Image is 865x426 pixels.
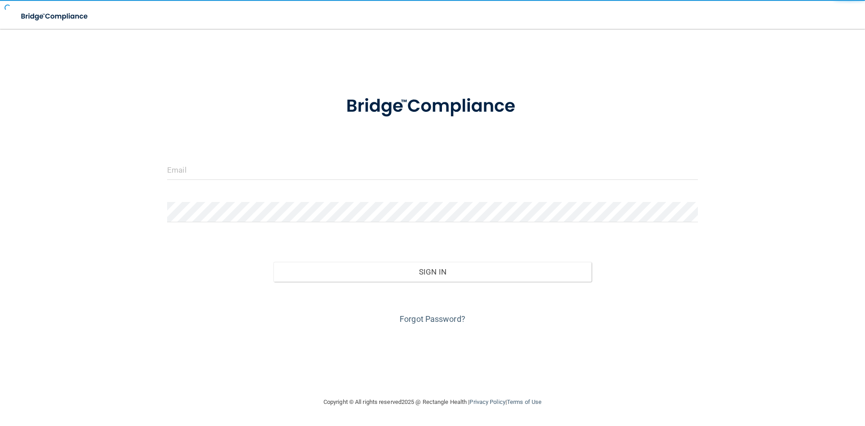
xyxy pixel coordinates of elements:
div: Copyright © All rights reserved 2025 @ Rectangle Health | | [268,388,597,417]
button: Sign In [273,262,592,282]
img: bridge_compliance_login_screen.278c3ca4.svg [328,83,537,130]
a: Forgot Password? [400,314,465,324]
input: Email [167,160,698,180]
a: Privacy Policy [469,399,505,405]
a: Terms of Use [507,399,542,405]
img: bridge_compliance_login_screen.278c3ca4.svg [14,7,96,26]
